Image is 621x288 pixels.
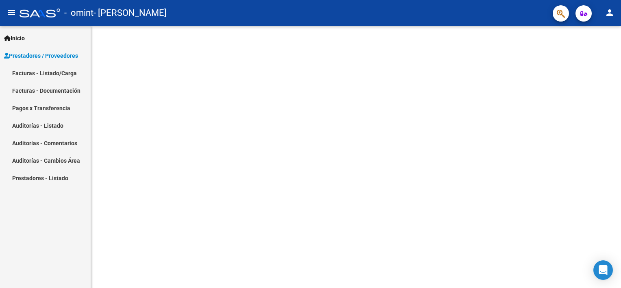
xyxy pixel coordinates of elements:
mat-icon: person [605,8,614,17]
span: - omint [64,4,93,22]
span: Inicio [4,34,25,43]
div: Open Intercom Messenger [593,260,613,280]
span: Prestadores / Proveedores [4,51,78,60]
span: - [PERSON_NAME] [93,4,167,22]
mat-icon: menu [7,8,16,17]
